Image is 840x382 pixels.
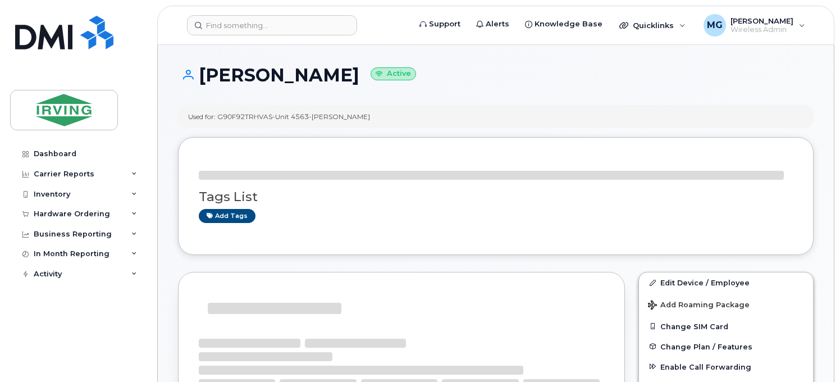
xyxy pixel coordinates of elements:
[199,209,255,223] a: Add tags
[639,293,813,316] button: Add Roaming Package
[639,272,813,293] a: Edit Device / Employee
[639,357,813,377] button: Enable Call Forwarding
[178,65,814,85] h1: [PERSON_NAME]
[188,112,370,121] div: Used for: G90F92TRHVAS-Unit 4563-[PERSON_NAME]
[371,67,416,80] small: Active
[648,301,750,311] span: Add Roaming Package
[639,316,813,336] button: Change SIM Card
[199,190,793,204] h3: Tags List
[660,362,751,371] span: Enable Call Forwarding
[660,342,752,351] span: Change Plan / Features
[639,336,813,357] button: Change Plan / Features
